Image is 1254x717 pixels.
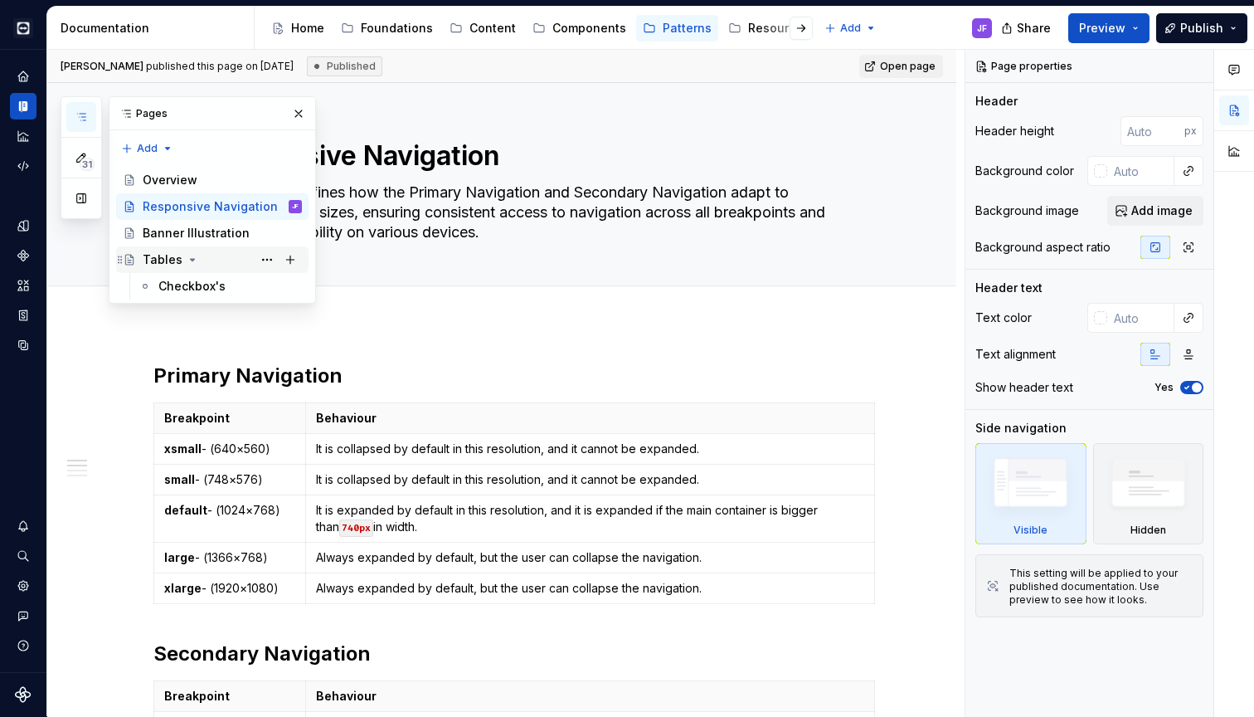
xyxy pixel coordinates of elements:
[10,212,36,239] a: Design tokens
[1107,196,1203,226] button: Add image
[292,198,299,215] div: JF
[10,332,36,358] a: Data sources
[975,163,1074,179] div: Background color
[880,60,936,73] span: Open page
[1093,443,1204,544] div: Hidden
[265,12,816,45] div: Page tree
[143,251,182,268] div: Tables
[116,137,178,160] button: Add
[316,580,864,597] p: Always expanded by default, but the user can collapse the navigation.
[15,686,32,703] svg: Supernova Logo
[109,97,315,130] div: Pages
[137,142,158,155] span: Add
[10,123,36,149] a: Analytics
[975,280,1043,296] div: Header text
[143,172,197,188] div: Overview
[1184,124,1197,138] p: px
[361,20,433,37] div: Foundations
[1107,303,1174,333] input: Auto
[316,502,864,535] p: It is expanded by default in this resolution, and it is expanded if the main container is bigger ...
[116,220,309,246] a: Banner Illustration
[1131,202,1193,219] span: Add image
[1009,567,1193,607] div: This setting will be applied to your published documentation. Use preview to see how it looks.
[1130,524,1166,537] div: Hidden
[10,63,36,90] a: Home
[636,15,718,41] a: Patterns
[552,20,626,37] div: Components
[61,60,143,72] span: [PERSON_NAME]
[722,15,816,41] a: Resources
[443,15,522,41] a: Content
[205,136,832,176] textarea: Responsive Navigation
[1017,20,1051,37] span: Share
[164,550,195,564] strong: large
[1156,13,1247,43] button: Publish
[840,22,861,35] span: Add
[819,17,882,40] button: Add
[164,441,295,457] p: - (640×560)
[61,20,247,37] div: Documentation
[1107,156,1174,186] input: Auto
[10,602,36,629] button: Contact support
[10,543,36,569] button: Search ⌘K
[316,441,864,457] p: It is collapsed by default in this resolution, and it cannot be expanded.
[975,202,1079,219] div: Background image
[1180,20,1223,37] span: Publish
[116,193,309,220] a: Responsive NavigationJF
[61,60,294,73] span: published this page on [DATE]
[975,123,1054,139] div: Header height
[164,471,295,488] p: - (748×576)
[316,410,864,427] p: Behaviour
[1068,13,1149,43] button: Preview
[469,20,516,37] div: Content
[143,225,250,241] div: Banner Illustration
[265,15,331,41] a: Home
[339,519,373,537] code: 740px
[977,22,987,35] div: JF
[205,179,832,246] textarea: This pattern defines how the Primary Navigation and Secondary Navigation adapt to different scree...
[748,20,809,37] div: Resources
[153,641,890,667] h2: Secondary Navigation
[334,15,440,41] a: Foundations
[164,581,202,595] strong: xlarge
[164,580,295,597] p: - (1920×1080)
[116,167,309,300] div: Page tree
[10,513,36,539] button: Notifications
[1120,116,1184,146] input: Auto
[10,573,36,599] a: Settings
[164,503,207,517] strong: default
[975,346,1056,363] div: Text alignment
[993,13,1062,43] button: Share
[164,688,295,705] p: Breakpoint
[291,20,324,37] div: Home
[975,239,1111,256] div: Background aspect ratio
[158,278,226,295] div: Checkbox's
[975,420,1067,437] div: Side navigation
[10,153,36,179] a: Code automation
[13,18,33,38] img: e3886e02-c8c5-455d-9336-29756fd03ba2.png
[80,158,95,171] span: 31
[316,688,864,705] p: Behaviour
[132,273,309,300] a: Checkbox's
[526,15,633,41] a: Components
[1013,524,1047,537] div: Visible
[663,20,712,37] div: Patterns
[10,242,36,269] div: Components
[164,549,295,566] p: - (1366×768)
[316,549,864,566] p: Always expanded by default, but the user can collapse the navigation.
[10,302,36,329] a: Storybook stories
[10,272,36,299] div: Assets
[975,379,1073,396] div: Show header text
[116,246,309,273] a: Tables
[975,443,1086,544] div: Visible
